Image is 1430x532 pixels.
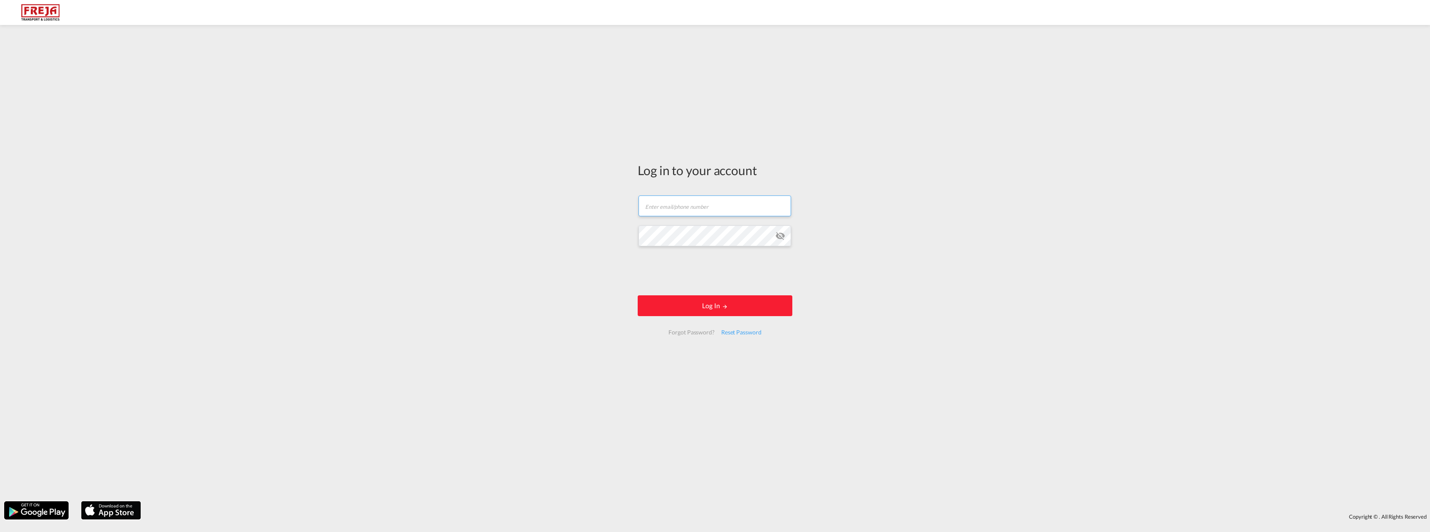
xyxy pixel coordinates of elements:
div: Forgot Password? [665,325,717,340]
button: LOGIN [638,295,792,316]
div: Log in to your account [638,161,792,179]
div: Copyright © . All Rights Reserved [145,510,1430,524]
div: Reset Password [718,325,765,340]
input: Enter email/phone number [639,195,791,216]
iframe: reCAPTCHA [652,255,778,287]
img: google.png [3,500,69,520]
img: apple.png [80,500,142,520]
img: 586607c025bf11f083711d99603023e7.png [12,3,69,22]
md-icon: icon-eye-off [775,231,785,241]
